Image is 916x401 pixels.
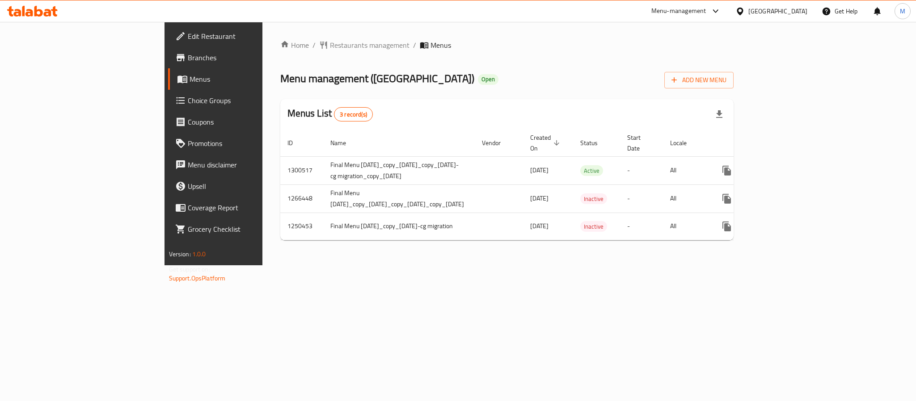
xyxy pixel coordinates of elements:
span: Edit Restaurant [188,31,310,42]
td: - [620,184,663,213]
span: Branches [188,52,310,63]
span: Vendor [482,138,512,148]
span: M [900,6,905,16]
th: Actions [709,129,809,157]
span: Get support on: [169,263,210,275]
button: Add New Menu [664,72,734,88]
span: [DATE] [530,220,549,232]
span: Inactive [580,221,607,232]
a: Upsell [168,175,317,197]
span: Start Date [627,132,652,154]
a: Promotions [168,133,317,154]
a: Coupons [168,111,317,133]
td: Final Menu [DATE]_copy_[DATE]_copy_[DATE]-cg migration_copy_[DATE] [323,156,475,184]
h2: Menus List [287,107,373,121]
span: Inactive [580,194,607,204]
span: Name [330,138,358,148]
td: Final Menu [DATE]_copy_[DATE]_copy_[DATE]_copy_[DATE] [323,184,475,213]
div: [GEOGRAPHIC_DATA] [748,6,807,16]
span: [DATE] [530,192,549,204]
div: Open [478,74,498,85]
a: Support.OpsPlatform [169,272,226,284]
span: Status [580,138,609,148]
div: Export file [709,104,730,125]
td: All [663,184,709,213]
span: Grocery Checklist [188,224,310,234]
span: Menu disclaimer [188,159,310,170]
button: more [716,216,738,237]
nav: breadcrumb [280,40,734,50]
a: Menus [168,68,317,90]
a: Restaurants management [319,40,409,50]
a: Menu disclaimer [168,154,317,175]
span: ID [287,138,304,148]
td: All [663,156,709,184]
span: [DATE] [530,164,549,176]
span: 3 record(s) [334,110,372,119]
a: Coverage Report [168,197,317,218]
span: Open [478,75,498,83]
a: Grocery Checklist [168,218,317,240]
span: Created On [530,132,562,154]
td: All [663,213,709,240]
span: Menus [431,40,451,50]
a: Branches [168,47,317,68]
td: - [620,213,663,240]
div: Active [580,165,603,176]
div: Inactive [580,193,607,204]
span: Version: [169,248,191,260]
td: Final Menu [DATE]_copy_[DATE]-cg migration [323,213,475,240]
li: / [413,40,416,50]
div: Inactive [580,221,607,232]
div: Menu-management [651,6,706,17]
span: Active [580,166,603,176]
td: - [620,156,663,184]
button: more [716,160,738,181]
span: Add New Menu [671,75,726,86]
span: Choice Groups [188,95,310,106]
a: Choice Groups [168,90,317,111]
span: Coupons [188,117,310,127]
div: Total records count [334,107,373,121]
table: enhanced table [280,129,809,240]
span: Upsell [188,181,310,192]
span: Locale [670,138,698,148]
span: Promotions [188,138,310,149]
span: Menus [190,74,310,84]
span: Menu management ( [GEOGRAPHIC_DATA] ) [280,68,474,88]
button: more [716,188,738,209]
span: Restaurants management [330,40,409,50]
a: Edit Restaurant [168,25,317,47]
span: Coverage Report [188,202,310,213]
span: 1.0.0 [192,248,206,260]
